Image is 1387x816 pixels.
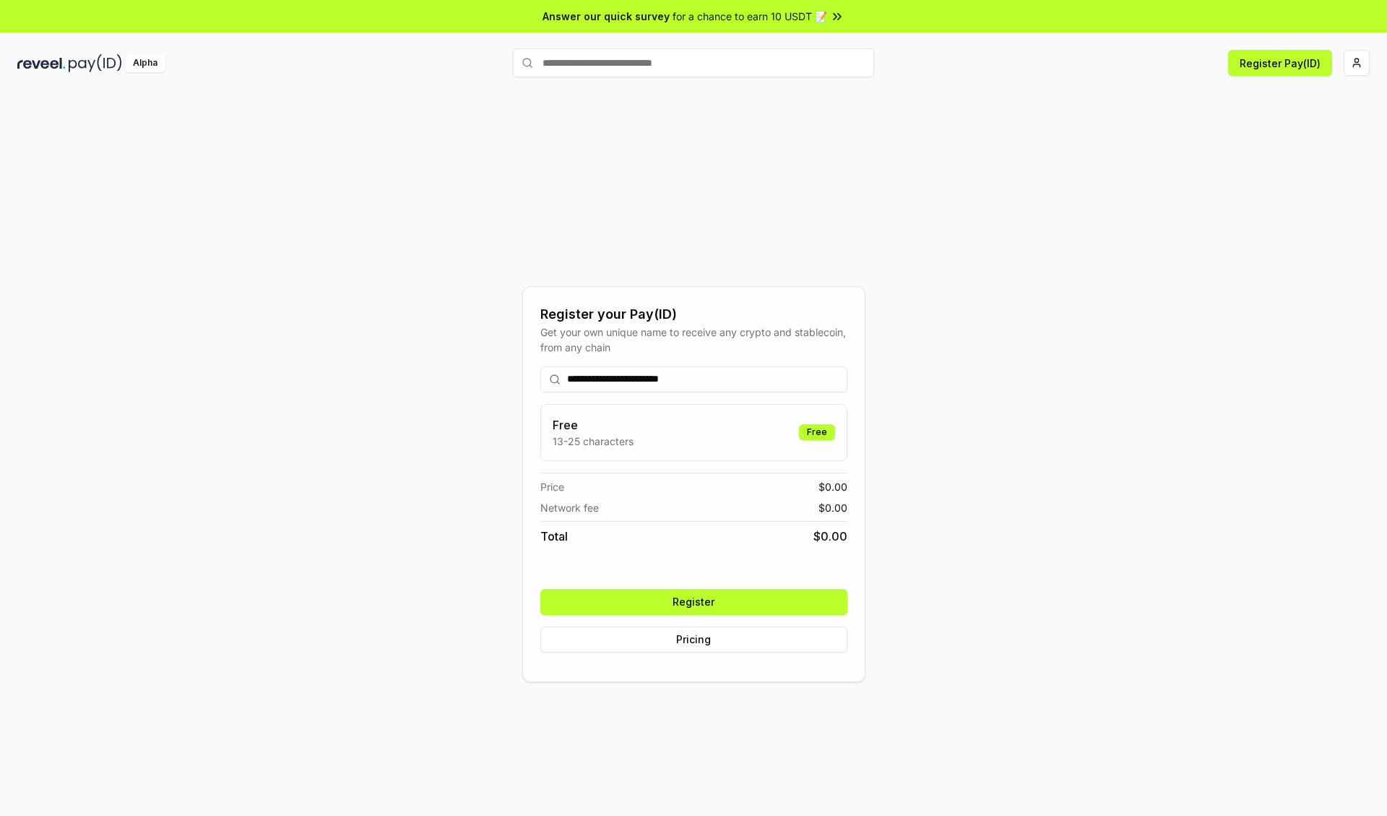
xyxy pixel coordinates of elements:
[818,479,847,494] span: $ 0.00
[553,416,634,434] h3: Free
[540,589,847,615] button: Register
[1228,50,1332,76] button: Register Pay(ID)
[540,304,847,325] div: Register your Pay(ID)
[540,528,568,545] span: Total
[673,9,827,24] span: for a chance to earn 10 USDT 📝
[543,9,670,24] span: Answer our quick survey
[540,325,847,355] div: Get your own unique name to receive any crypto and stablecoin, from any chain
[69,54,122,72] img: pay_id
[813,528,847,545] span: $ 0.00
[540,500,599,515] span: Network fee
[17,54,66,72] img: reveel_dark
[553,434,634,449] p: 13-25 characters
[799,424,835,440] div: Free
[540,479,564,494] span: Price
[818,500,847,515] span: $ 0.00
[540,627,847,653] button: Pricing
[125,54,165,72] div: Alpha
